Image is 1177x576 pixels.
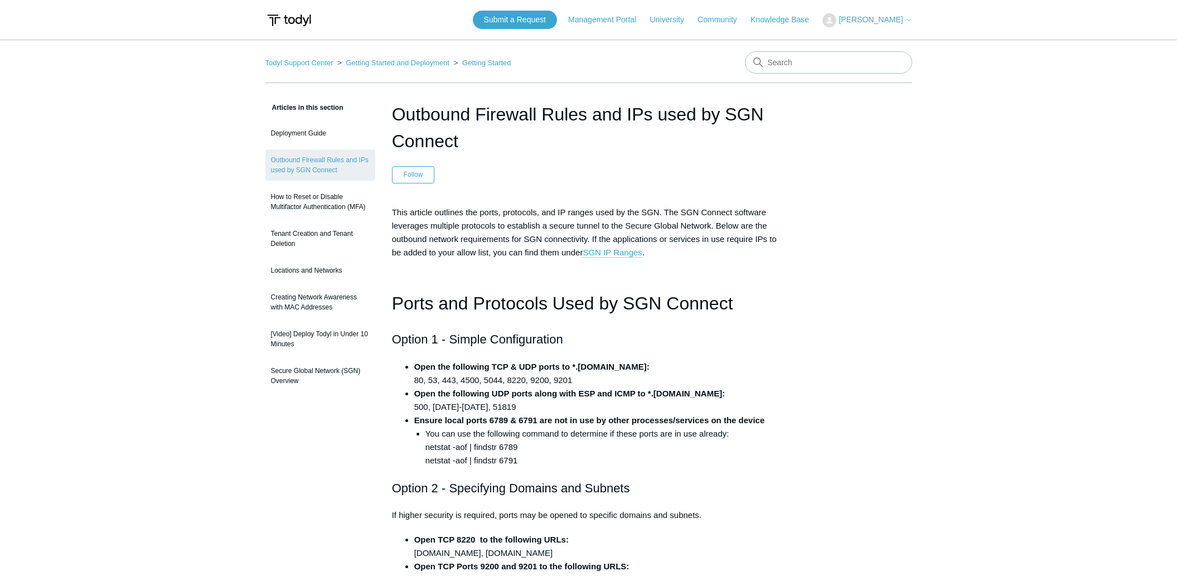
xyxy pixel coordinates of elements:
strong: Open the following TCP & UDP ports to *.[DOMAIN_NAME]: [414,362,650,371]
button: [PERSON_NAME] [822,13,912,27]
strong: Open the following UDP ports along with ESP and ICMP to *.[DOMAIN_NAME]: [414,389,725,398]
a: Deployment Guide [265,123,375,144]
li: You can use the following command to determine if these ports are in use already: netstat -aof | ... [425,427,786,467]
a: Getting Started and Deployment [346,59,449,67]
h2: Option 1 - Simple Configuration [392,330,786,349]
a: SGN IP Ranges [583,248,642,258]
h1: Ports and Protocols Used by SGN Connect [392,289,786,318]
a: Knowledge Base [750,14,820,26]
li: Getting Started and Deployment [335,59,452,67]
img: Todyl Support Center Help Center home page [265,10,313,31]
a: Creating Network Awareness with MAC Addresses [265,287,375,318]
li: Getting Started [452,59,511,67]
a: University [650,14,695,26]
a: [Video] Deploy Todyl in Under 10 Minutes [265,323,375,355]
strong: Open TCP 8220 to the following URLs: [414,535,569,544]
button: Follow Article [392,166,435,183]
a: Outbound Firewall Rules and IPs used by SGN Connect [265,149,375,181]
input: Search [745,51,912,74]
strong: Open TCP Ports 9200 and 9201 to the following URLS: [414,562,629,571]
span: Articles in this section [265,104,343,112]
a: Tenant Creation and Tenant Deletion [265,223,375,254]
a: Locations and Networks [265,260,375,281]
span: [PERSON_NAME] [839,15,903,24]
li: 500, [DATE]-[DATE], 51819 [414,387,786,414]
span: This article outlines the ports, protocols, and IP ranges used by the SGN. The SGN Connect softwa... [392,207,777,258]
strong: Ensure local ports 6789 & 6791 are not in use by other processes/services on the device [414,415,765,425]
h1: Outbound Firewall Rules and IPs used by SGN Connect [392,101,786,154]
li: [DOMAIN_NAME], [DOMAIN_NAME] [414,533,786,560]
a: Getting Started [462,59,511,67]
h2: Option 2 - Specifying Domains and Subnets [392,478,786,498]
a: Community [698,14,748,26]
li: Todyl Support Center [265,59,336,67]
p: If higher security is required, ports may be opened to specific domains and subnets. [392,509,786,522]
a: Secure Global Network (SGN) Overview [265,360,375,391]
a: Submit a Request [473,11,557,29]
a: Todyl Support Center [265,59,333,67]
li: 80, 53, 443, 4500, 5044, 8220, 9200, 9201 [414,360,786,387]
a: How to Reset or Disable Multifactor Authentication (MFA) [265,186,375,217]
a: Management Portal [568,14,647,26]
